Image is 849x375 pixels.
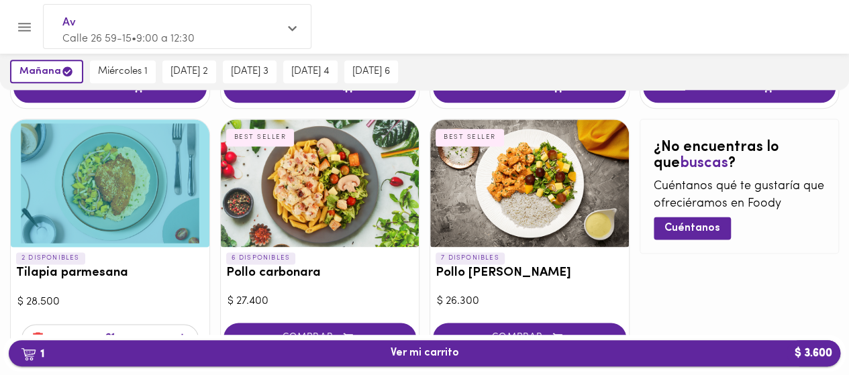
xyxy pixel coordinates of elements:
h3: Pollo carbonara [226,266,414,280]
button: [DATE] 3 [223,60,277,83]
div: Pollo carbonara [221,119,419,247]
span: buscas [680,156,728,171]
div: BEST SELLER [436,129,504,146]
button: Menu [8,11,41,44]
span: [DATE] 3 [231,66,268,78]
h3: Tilapia parmesana [16,266,204,280]
button: 1Ver mi carrito$ 3.600 [9,340,840,366]
span: mañana [19,65,74,78]
span: Calle 26 59-15 • 9:00 a 12:30 [62,34,195,44]
span: Av [62,14,279,32]
button: [DATE] 2 [162,60,216,83]
button: miércoles 1 [90,60,156,83]
div: $ 27.400 [228,294,413,309]
span: Ver mi carrito [391,347,459,360]
button: COMPRAR [433,323,626,353]
button: COMPRAR [223,323,417,353]
div: $ 26.300 [437,294,622,309]
div: BEST SELLER [226,129,295,146]
button: mañana [10,60,83,83]
div: Tilapia parmesana [11,119,209,247]
span: [DATE] 2 [170,66,208,78]
button: [DATE] 4 [283,60,338,83]
span: [DATE] 6 [352,66,390,78]
p: 6 DISPONIBLES [226,252,296,264]
span: [DATE] 4 [291,66,330,78]
h2: ¿No encuentras lo que ? [654,140,826,172]
b: 1 [13,345,52,362]
p: 2 DISPONIBLES [16,252,85,264]
button: [DATE] 6 [344,60,398,83]
span: miércoles 1 [98,66,148,78]
div: $ 28.500 [17,294,203,310]
iframe: Messagebird Livechat Widget [771,297,836,362]
button: Cuéntanos [654,217,731,239]
img: cart.png [21,347,36,361]
div: Pollo Tikka Massala [430,119,629,247]
p: 7 DISPONIBLES [436,252,505,264]
span: Cuéntanos [664,222,720,235]
p: Cuéntanos qué te gustaría que ofreciéramos en Foody [654,178,826,213]
h3: Pollo [PERSON_NAME] [436,266,623,280]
